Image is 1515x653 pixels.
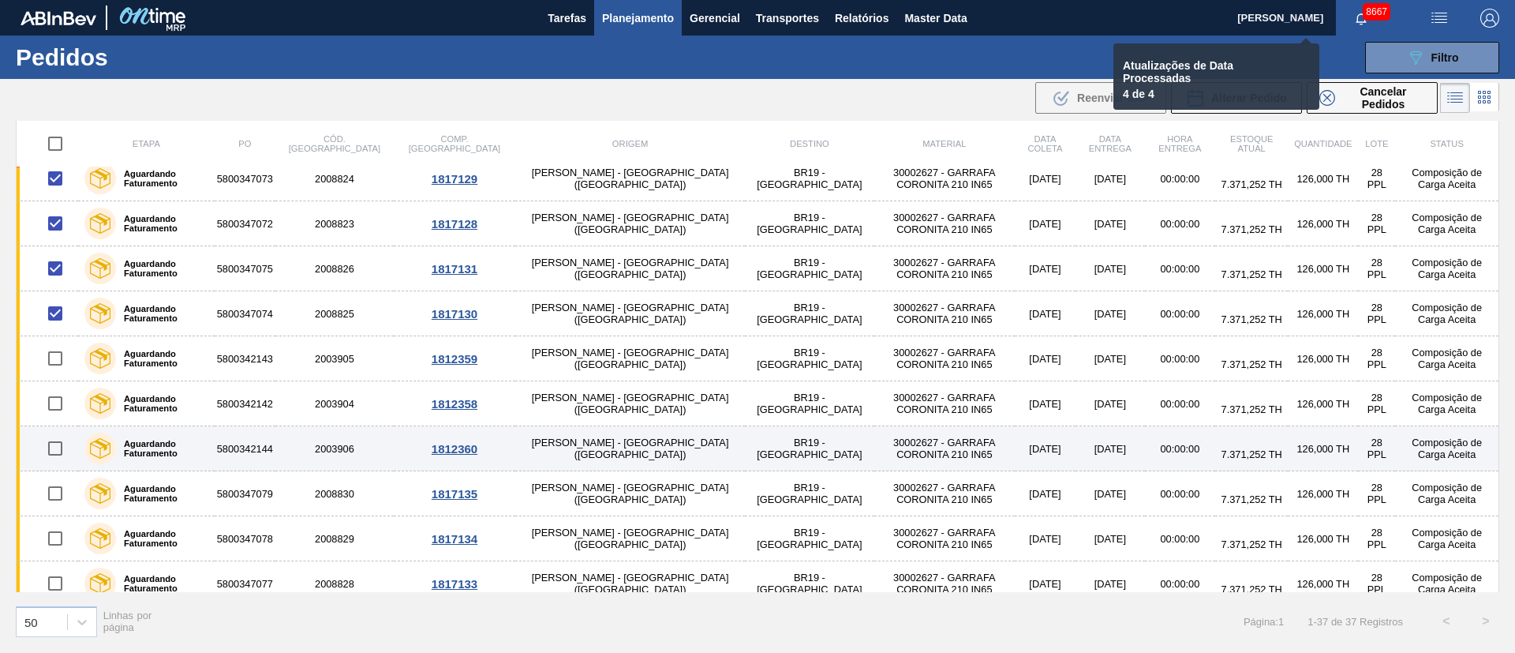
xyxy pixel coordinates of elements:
[745,561,874,606] td: BR19 - [GEOGRAPHIC_DATA]
[215,381,275,426] td: 5800342142
[874,201,1015,246] td: 30002627 - GARRAFA CORONITA 210 IN65
[1395,246,1498,291] td: Composição de Carga Aceita
[1015,336,1075,381] td: [DATE]
[1470,83,1499,113] div: Visão em Cards
[215,516,275,561] td: 5800347078
[396,397,513,411] div: 1812358
[116,574,208,593] label: Aguardando Faturamento
[1365,42,1499,73] button: Filtro
[1358,561,1395,606] td: 28 PPL
[1358,291,1395,336] td: 28 PPL
[215,246,275,291] td: 5800347075
[1288,291,1358,336] td: 126,000 TH
[874,246,1015,291] td: 30002627 - GARRAFA CORONITA 210 IN65
[275,201,394,246] td: 2008823
[17,471,1499,516] a: Aguardando Faturamento58003470792008830[PERSON_NAME] - [GEOGRAPHIC_DATA] ([GEOGRAPHIC_DATA])BR19 ...
[1395,336,1498,381] td: Composição de Carga Aceita
[275,291,394,336] td: 2008825
[874,516,1015,561] td: 30002627 - GARRAFA CORONITA 210 IN65
[1035,82,1166,114] div: Reenviar SAP
[396,442,513,456] div: 1812360
[1221,358,1282,370] span: 7.371,252 TH
[17,156,1499,201] a: Aguardando Faturamento58003470732008824[PERSON_NAME] - [GEOGRAPHIC_DATA] ([GEOGRAPHIC_DATA])BR19 ...
[1145,336,1216,381] td: 00:00:00
[21,11,96,25] img: TNhmsLtSVTkK8tSr43FrP2fwEKptu5GPRR3wAAAABJRU5ErkJggg==
[515,381,745,426] td: [PERSON_NAME] - [GEOGRAPHIC_DATA] ([GEOGRAPHIC_DATA])
[515,471,745,516] td: [PERSON_NAME] - [GEOGRAPHIC_DATA] ([GEOGRAPHIC_DATA])
[1075,561,1144,606] td: [DATE]
[238,139,251,148] span: PO
[1221,539,1282,550] span: 7.371,252 TH
[1294,139,1352,148] span: Quantidade
[515,516,745,561] td: [PERSON_NAME] - [GEOGRAPHIC_DATA] ([GEOGRAPHIC_DATA])
[745,381,874,426] td: BR19 - [GEOGRAPHIC_DATA]
[275,336,394,381] td: 2003905
[1395,156,1498,201] td: Composição de Carga Aceita
[215,471,275,516] td: 5800347079
[396,532,513,546] div: 1817134
[745,291,874,336] td: BR19 - [GEOGRAPHIC_DATA]
[116,169,208,188] label: Aguardando Faturamento
[215,201,275,246] td: 5800347072
[1221,313,1282,325] span: 7.371,252 TH
[874,291,1015,336] td: 30002627 - GARRAFA CORONITA 210 IN65
[215,291,275,336] td: 5800347074
[24,615,38,629] div: 50
[1075,381,1144,426] td: [DATE]
[275,471,394,516] td: 2008830
[922,139,966,148] span: Material
[1395,291,1498,336] td: Composição de Carga Aceita
[1430,139,1463,148] span: Status
[1307,616,1403,628] span: 1 - 37 de 37 Registros
[1075,336,1144,381] td: [DATE]
[1075,471,1144,516] td: [DATE]
[1363,3,1390,21] span: 8667
[1015,201,1075,246] td: [DATE]
[289,134,380,153] span: Cód. [GEOGRAPHIC_DATA]
[1145,426,1216,471] td: 00:00:00
[745,201,874,246] td: BR19 - [GEOGRAPHIC_DATA]
[1123,88,1290,100] p: 4 de 4
[17,561,1499,606] a: Aguardando Faturamento58003470772008828[PERSON_NAME] - [GEOGRAPHIC_DATA] ([GEOGRAPHIC_DATA])BR19 ...
[1015,246,1075,291] td: [DATE]
[1075,426,1144,471] td: [DATE]
[1358,471,1395,516] td: 28 PPL
[835,9,888,28] span: Relatórios
[1145,246,1216,291] td: 00:00:00
[1221,448,1282,460] span: 7.371,252 TH
[1358,516,1395,561] td: 28 PPL
[17,516,1499,561] a: Aguardando Faturamento58003470782008829[PERSON_NAME] - [GEOGRAPHIC_DATA] ([GEOGRAPHIC_DATA])BR19 ...
[1395,516,1498,561] td: Composição de Carga Aceita
[1015,516,1075,561] td: [DATE]
[515,291,745,336] td: [PERSON_NAME] - [GEOGRAPHIC_DATA] ([GEOGRAPHIC_DATA])
[116,439,208,458] label: Aguardando Faturamento
[790,139,829,148] span: Destino
[1221,403,1282,415] span: 7.371,252 TH
[1395,201,1498,246] td: Composição de Carga Aceita
[215,561,275,606] td: 5800347077
[116,394,208,413] label: Aguardando Faturamento
[602,9,674,28] span: Planejamento
[17,291,1499,336] a: Aguardando Faturamento58003470742008825[PERSON_NAME] - [GEOGRAPHIC_DATA] ([GEOGRAPHIC_DATA])BR19 ...
[1015,291,1075,336] td: [DATE]
[745,246,874,291] td: BR19 - [GEOGRAPHIC_DATA]
[133,139,160,148] span: Etapa
[904,9,967,28] span: Master Data
[690,9,740,28] span: Gerencial
[215,336,275,381] td: 5800342143
[1145,471,1216,516] td: 00:00:00
[1307,82,1438,114] div: Cancelar Pedidos em Massa
[1158,134,1201,153] span: Hora Entrega
[396,307,513,321] div: 1817130
[612,139,648,148] span: Origem
[1358,201,1395,246] td: 28 PPL
[1288,201,1358,246] td: 126,000 TH
[275,381,394,426] td: 2003904
[874,426,1015,471] td: 30002627 - GARRAFA CORONITA 210 IN65
[396,577,513,591] div: 1817133
[515,426,745,471] td: [PERSON_NAME] - [GEOGRAPHIC_DATA] ([GEOGRAPHIC_DATA])
[1221,494,1282,505] span: 7.371,252 TH
[1221,178,1282,190] span: 7.371,252 TH
[1015,381,1075,426] td: [DATE]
